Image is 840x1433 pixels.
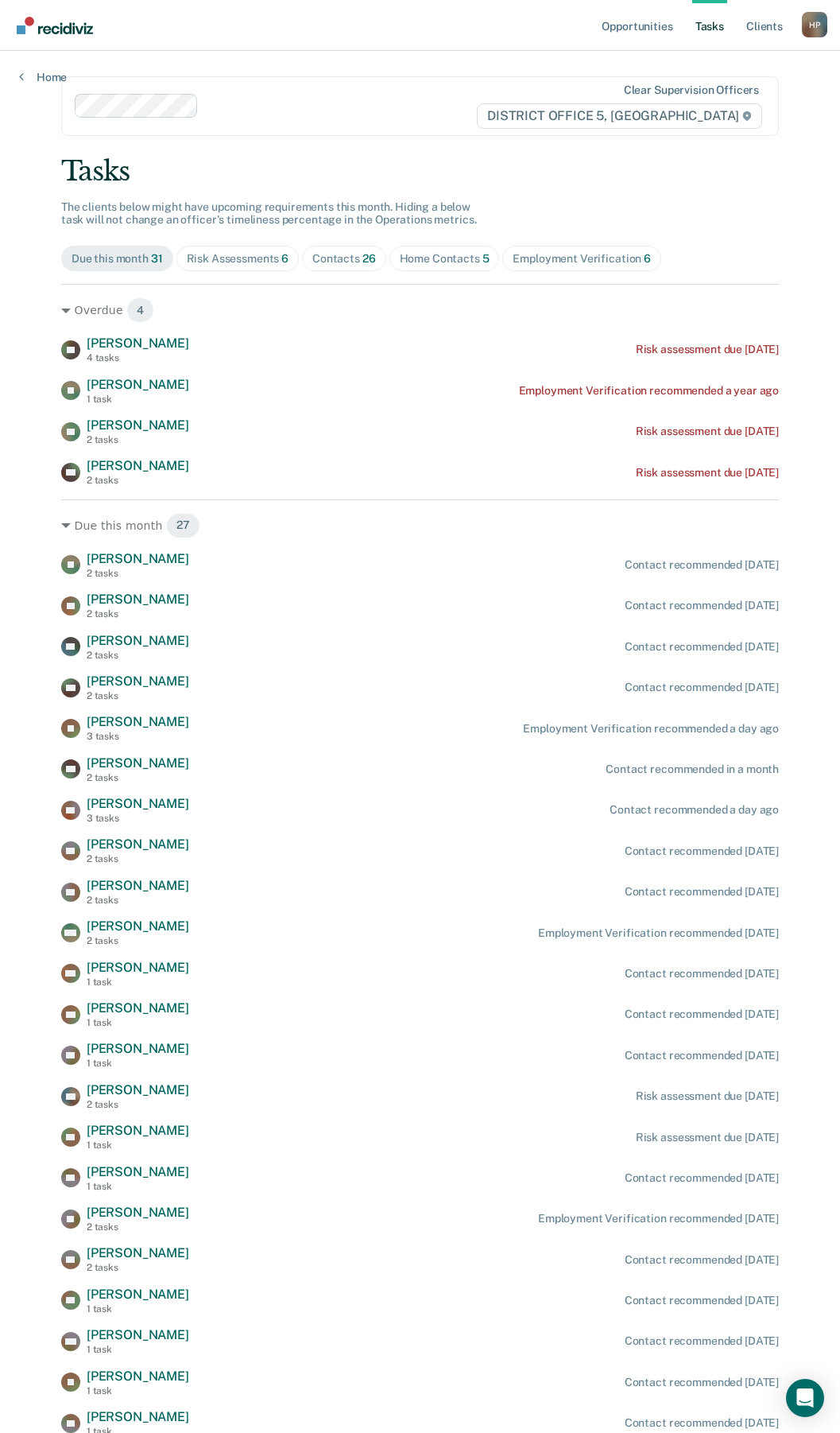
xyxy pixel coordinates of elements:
[477,103,762,129] span: DISTRICT OFFICE 5, [GEOGRAPHIC_DATA]
[625,599,779,612] div: Contact recommended [DATE]
[87,1123,189,1138] span: [PERSON_NAME]
[87,592,189,607] span: [PERSON_NAME]
[482,252,490,265] span: 5
[625,1008,779,1021] div: Contact recommended [DATE]
[87,650,189,661] div: 2 tasks
[87,1000,189,1016] span: [PERSON_NAME]
[87,551,189,566] span: [PERSON_NAME]
[625,1294,779,1307] div: Contact recommended [DATE]
[187,252,289,266] div: Risk Assessments
[87,918,189,934] span: [PERSON_NAME]
[61,297,779,323] div: Overdue 4
[87,1245,189,1260] span: [PERSON_NAME]
[538,1212,779,1225] div: Employment Verification recommended [DATE]
[87,417,189,433] span: [PERSON_NAME]
[87,1164,189,1179] span: [PERSON_NAME]
[87,1099,189,1110] div: 2 tasks
[87,935,189,946] div: 2 tasks
[513,252,651,266] div: Employment Verification
[87,755,189,771] span: [PERSON_NAME]
[400,252,490,266] div: Home Contacts
[625,1049,779,1062] div: Contact recommended [DATE]
[87,1181,189,1192] div: 1 task
[72,252,163,266] div: Due this month
[87,394,189,405] div: 1 task
[87,960,189,975] span: [PERSON_NAME]
[625,1334,779,1348] div: Contact recommended [DATE]
[87,1385,189,1396] div: 1 task
[625,1171,779,1185] div: Contact recommended [DATE]
[87,568,189,579] div: 2 tasks
[87,1221,189,1233] div: 2 tasks
[19,70,67,84] a: Home
[538,926,779,940] div: Employment Verification recommended [DATE]
[624,83,759,97] div: Clear supervision officers
[87,1369,189,1384] span: [PERSON_NAME]
[87,837,189,852] span: [PERSON_NAME]
[312,252,376,266] div: Contacts
[636,425,779,438] div: Risk assessment due [DATE]
[625,885,779,899] div: Contact recommended [DATE]
[87,352,189,363] div: 4 tasks
[87,1140,189,1151] div: 1 task
[625,681,779,694] div: Contact recommended [DATE]
[87,1303,189,1315] div: 1 task
[625,558,779,572] div: Contact recommended [DATE]
[625,845,779,858] div: Contact recommended [DATE]
[166,513,200,538] span: 27
[786,1379,824,1417] div: Open Intercom Messenger
[802,12,827,37] button: Profile dropdown button
[523,722,779,736] div: Employment Verification recommended a day ago
[87,1205,189,1220] span: [PERSON_NAME]
[281,252,288,265] span: 6
[87,336,189,351] span: [PERSON_NAME]
[17,17,93,34] img: Recidiviz
[61,155,779,188] div: Tasks
[87,813,189,824] div: 3 tasks
[87,434,189,445] div: 2 tasks
[87,1041,189,1056] span: [PERSON_NAME]
[87,674,189,689] span: [PERSON_NAME]
[636,466,779,480] div: Risk assessment due [DATE]
[61,513,779,538] div: Due this month 27
[126,297,154,323] span: 4
[610,803,779,817] div: Contact recommended a day ago
[87,458,189,473] span: [PERSON_NAME]
[87,1327,189,1342] span: [PERSON_NAME]
[87,1262,189,1273] div: 2 tasks
[636,1089,779,1103] div: Risk assessment due [DATE]
[625,1416,779,1430] div: Contact recommended [DATE]
[87,633,189,648] span: [PERSON_NAME]
[802,12,827,37] div: H P
[519,384,780,398] div: Employment Verification recommended a year ago
[625,967,779,981] div: Contact recommended [DATE]
[87,1344,189,1355] div: 1 task
[362,252,376,265] span: 26
[606,763,779,776] div: Contact recommended in a month
[151,252,163,265] span: 31
[644,252,651,265] span: 6
[625,640,779,654] div: Contact recommended [DATE]
[87,1409,189,1424] span: [PERSON_NAME]
[87,853,189,864] div: 2 tasks
[87,878,189,893] span: [PERSON_NAME]
[87,977,189,988] div: 1 task
[87,1017,189,1028] div: 1 task
[87,1287,189,1302] span: [PERSON_NAME]
[87,796,189,811] span: [PERSON_NAME]
[87,895,189,906] div: 2 tasks
[636,343,779,356] div: Risk assessment due [DATE]
[61,200,477,227] span: The clients below might have upcoming requirements this month. Hiding a below task will not chang...
[636,1131,779,1144] div: Risk assessment due [DATE]
[87,608,189,619] div: 2 tasks
[87,377,189,392] span: [PERSON_NAME]
[87,475,189,486] div: 2 tasks
[87,772,189,783] div: 2 tasks
[625,1376,779,1389] div: Contact recommended [DATE]
[87,714,189,729] span: [PERSON_NAME]
[625,1253,779,1267] div: Contact recommended [DATE]
[87,1058,189,1069] div: 1 task
[87,731,189,742] div: 3 tasks
[87,1082,189,1097] span: [PERSON_NAME]
[87,690,189,701] div: 2 tasks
